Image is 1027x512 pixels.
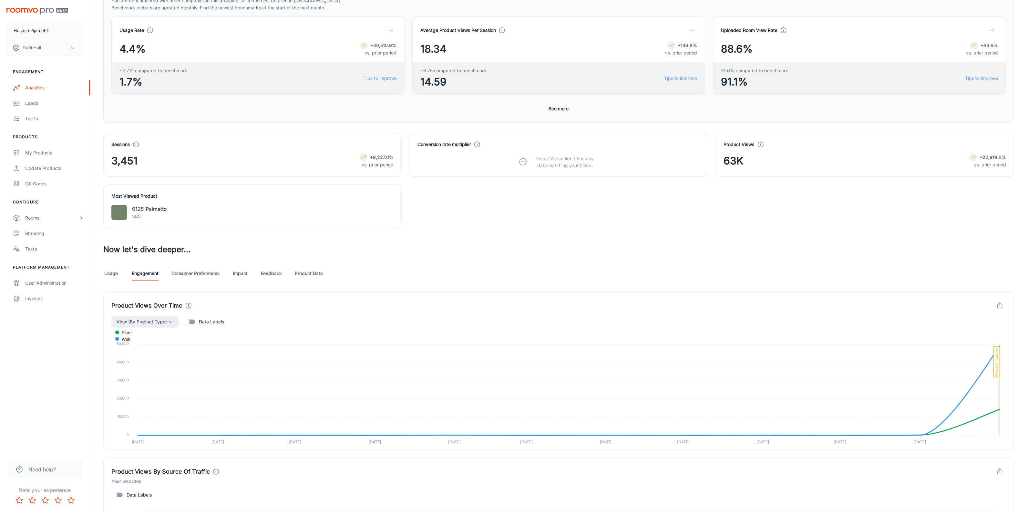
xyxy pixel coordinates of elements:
[25,180,84,187] div: QR Codes
[117,396,129,400] tspan: 20,000
[25,280,84,287] div: User Administration
[13,494,26,507] button: Rate 1 star
[966,49,998,56] p: vs. prior period
[5,486,85,494] p: Rate your experience
[724,153,744,169] span: 63K
[132,266,159,281] a: Engagement
[721,41,753,57] span: 88.6%
[117,378,129,382] tspan: 30,000
[132,205,167,213] p: 0125 Palmetto
[25,230,84,237] div: Branding
[834,440,847,445] tspan: [DATE]
[289,440,301,445] tspan: [DATE]
[678,43,697,48] strong: +146.8%
[6,39,84,56] button: Daði Hall
[980,154,1006,160] strong: +22,919.6%
[368,440,381,445] tspan: [DATE]
[103,244,1014,255] h3: Now let's dive deeper...
[118,414,129,419] tspan: 10,000
[721,27,777,34] h4: Uploaded Room View Rate
[111,4,1006,11] p: Benchmark metrics are updated monthly. Find the newest benchmarks at the start of the next month.
[420,74,486,90] span: 14.59
[26,494,39,507] button: Rate 2 star
[119,41,146,57] span: 4.4%
[981,43,998,48] strong: +64.6%
[360,49,396,56] p: vs. prior period
[25,115,84,122] div: To-do
[6,22,84,39] button: Húsasmiðjan ehf.
[6,8,68,15] img: Roomvo PRO Beta
[132,213,167,220] p: 285
[119,67,187,74] span: +2.7% compared to benchmark
[25,149,84,156] div: My Products
[969,161,1006,168] p: vs. prior period
[724,141,755,148] h4: Product Views
[117,342,129,346] tspan: 50,000
[600,440,612,445] tspan: [DATE]
[117,318,167,326] span: View (By Product Type)
[111,301,182,310] h4: Product Views Over Time
[14,27,49,34] p: Húsasmiðjan ehf.
[111,153,138,169] span: 3,451
[111,467,210,476] h4: Product Views By Source Of Traffic
[448,440,461,445] tspan: [DATE]
[370,43,396,48] strong: +40,510.9%
[111,316,179,328] button: View (By Product Type)
[25,295,84,302] div: Invoices
[914,440,926,445] tspan: [DATE]
[25,100,84,107] div: Leads
[721,67,788,74] span: -2.6% compared to benchmark
[360,161,394,168] p: vs. prior period
[370,154,394,160] strong: +9,227.0%
[111,141,130,148] h4: Sessions
[28,466,56,473] span: Need help?
[25,214,78,222] div: Rooms
[103,266,119,281] a: Usage
[420,67,486,74] span: +3.75 compared to benchmark
[127,432,129,437] tspan: 0
[295,266,323,281] a: Product Data
[664,75,697,82] a: Tips to improve
[132,440,144,445] tspan: [DATE]
[117,330,132,336] span: Floor
[52,494,65,507] button: Rate 4 star
[117,360,129,364] tspan: 40,000
[111,192,394,200] h4: Most Viewed Product
[965,75,998,82] a: Tips to improve
[111,478,1006,485] h6: Your websites
[199,318,224,325] span: Data Labels
[261,266,282,281] a: Feedback
[721,74,788,90] span: 91.1%
[65,494,77,507] button: Rate 5 star
[211,440,224,445] tspan: [DATE]
[531,155,599,169] p: Oops! We couldn’t find any data matching your filters.
[232,266,248,281] a: Impact
[546,103,571,114] button: See more
[417,141,471,148] h4: Conversion rate multiplier
[111,205,127,220] img: 0125 Palmetto
[25,165,84,172] div: Update Products
[119,74,187,90] span: 1.7%
[665,49,697,56] p: vs. prior period
[25,245,84,252] div: Texts
[677,440,690,445] tspan: [DATE]
[757,440,769,445] tspan: [DATE]
[127,491,152,498] span: Data Labels
[420,41,447,57] span: 18.34
[420,27,496,34] h4: Average Product Views Per Session
[119,27,144,34] h4: Usage Rate
[25,84,84,91] div: Analytics
[39,494,52,507] button: Rate 3 star
[117,336,130,342] span: Wall
[364,75,396,82] a: Tips to improve
[520,440,533,445] tspan: [DATE]
[23,44,41,51] p: Daði Hall
[171,266,220,281] a: Consumer Preferences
